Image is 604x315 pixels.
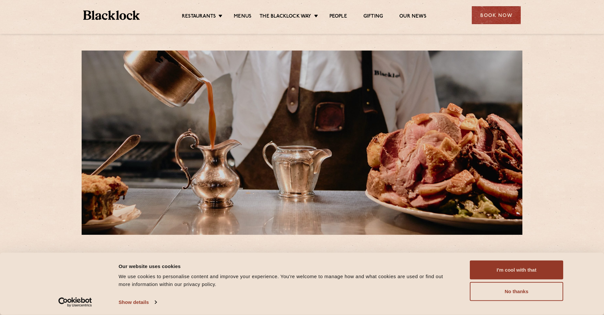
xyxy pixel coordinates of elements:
[470,261,563,279] button: I'm cool with that
[399,13,426,21] a: Our News
[329,13,347,21] a: People
[260,13,311,21] a: The Blacklock Way
[363,13,383,21] a: Gifting
[119,273,455,288] div: We use cookies to personalise content and improve your experience. You're welcome to manage how a...
[182,13,216,21] a: Restaurants
[83,10,140,20] img: BL_Textured_Logo-footer-cropped.svg
[470,282,563,301] button: No thanks
[47,297,104,307] a: Usercentrics Cookiebot - opens in a new window
[119,262,455,270] div: Our website uses cookies
[234,13,251,21] a: Menus
[472,6,521,24] div: Book Now
[119,297,156,307] a: Show details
